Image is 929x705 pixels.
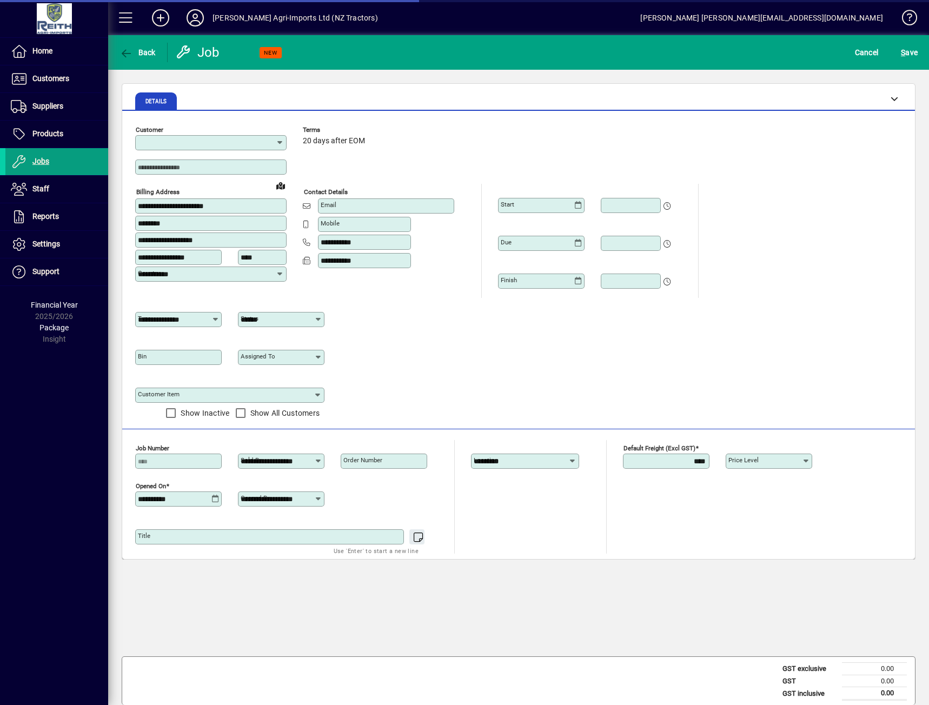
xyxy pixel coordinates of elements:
span: 20 days after EOM [303,137,365,145]
mat-label: Type [138,315,151,322]
span: Back [120,48,156,57]
td: 0.00 [842,663,907,675]
button: Back [117,43,158,62]
span: Jobs [32,157,49,165]
td: GST exclusive [777,663,842,675]
mat-label: Location [474,456,498,464]
a: Staff [5,176,108,203]
mat-label: Due [501,238,512,246]
a: Settings [5,231,108,258]
div: Job [176,44,222,61]
a: Support [5,258,108,285]
td: GST inclusive [777,687,842,700]
span: Financial Year [31,301,78,309]
mat-label: Default Freight (excl GST) [623,444,695,452]
mat-label: Opened On [136,482,166,490]
mat-label: Order number [343,456,382,464]
span: Suppliers [32,102,63,110]
span: S [901,48,905,57]
mat-label: Bin [138,352,147,360]
td: 0.00 [842,675,907,687]
span: Home [32,46,52,55]
a: Customers [5,65,108,92]
span: NEW [264,49,277,56]
label: Show All Customers [248,408,320,418]
td: GST [777,675,842,687]
mat-label: Opened by [241,494,270,502]
mat-label: Job number [136,444,169,452]
app-page-header-button: Back [108,43,168,62]
div: [PERSON_NAME] Agri-Imports Ltd (NZ Tractors) [213,9,378,26]
mat-label: Status [241,315,258,322]
a: Suppliers [5,93,108,120]
mat-label: Finish [501,276,517,284]
button: Profile [178,8,213,28]
span: Products [32,129,63,138]
a: Home [5,38,108,65]
mat-label: Customer [136,126,163,134]
mat-label: Sold by [241,456,262,464]
span: Support [32,267,59,276]
a: View on map [272,177,289,194]
div: [PERSON_NAME] [PERSON_NAME][EMAIL_ADDRESS][DOMAIN_NAME] [640,9,883,26]
a: Knowledge Base [894,2,915,37]
span: ave [901,44,918,61]
a: Products [5,121,108,148]
span: Staff [32,184,49,193]
mat-label: Mobile [321,220,340,227]
mat-label: Title [138,532,150,540]
mat-label: Price Level [728,456,759,464]
a: Reports [5,203,108,230]
span: Reports [32,212,59,221]
span: Details [145,99,167,104]
td: 0.00 [842,687,907,700]
span: Customers [32,74,69,83]
mat-label: Email [321,201,336,209]
mat-label: Customer Item [138,390,180,398]
button: Save [898,43,920,62]
span: Settings [32,240,60,248]
span: Cancel [855,44,879,61]
span: Terms [303,127,368,134]
label: Show Inactive [178,408,229,418]
span: Package [39,323,69,332]
mat-hint: Use 'Enter' to start a new line [334,544,419,557]
mat-label: Start [501,201,514,208]
button: Cancel [852,43,881,62]
mat-label: Assigned to [241,352,275,360]
mat-label: Country [138,269,160,277]
button: Add [143,8,178,28]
